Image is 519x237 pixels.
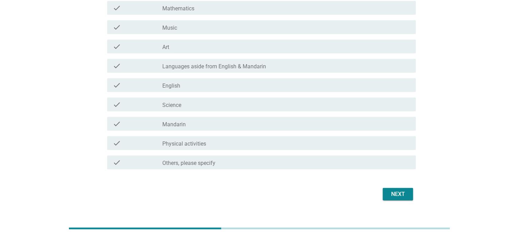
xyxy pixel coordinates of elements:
[162,82,180,89] label: English
[162,44,169,51] label: Art
[113,42,121,51] i: check
[162,140,206,147] label: Physical activities
[113,81,121,89] i: check
[113,23,121,31] i: check
[162,63,266,70] label: Languages aside from English & Mandarin
[113,120,121,128] i: check
[388,190,408,198] div: Next
[113,158,121,167] i: check
[113,100,121,109] i: check
[162,121,186,128] label: Mandarin
[162,24,177,31] label: Music
[162,5,194,12] label: Mathematics
[383,188,413,200] button: Next
[162,160,215,167] label: Others, please specify
[113,62,121,70] i: check
[162,102,181,109] label: Science
[113,4,121,12] i: check
[113,139,121,147] i: check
